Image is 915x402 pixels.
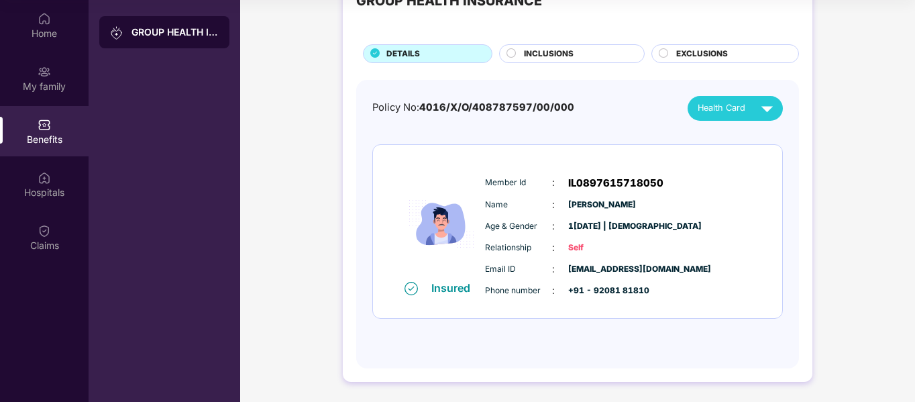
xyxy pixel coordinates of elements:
span: +91 - 92081 81810 [568,285,635,297]
img: svg+xml;base64,PHN2ZyB3aWR0aD0iMjAiIGhlaWdodD0iMjAiIHZpZXdCb3g9IjAgMCAyMCAyMCIgZmlsbD0ibm9uZSIgeG... [110,26,123,40]
img: svg+xml;base64,PHN2ZyBpZD0iQ2xhaW0iIHhtbG5zPSJodHRwOi8vd3d3LnczLm9yZy8yMDAwL3N2ZyIgd2lkdGg9IjIwIi... [38,224,51,238]
span: : [552,240,555,255]
span: Email ID [485,263,552,276]
span: : [552,197,555,212]
div: Policy No: [372,100,574,115]
img: svg+xml;base64,PHN2ZyB3aWR0aD0iMjAiIGhlaWdodD0iMjAiIHZpZXdCb3g9IjAgMCAyMCAyMCIgZmlsbD0ibm9uZSIgeG... [38,65,51,79]
span: EXCLUSIONS [676,48,728,60]
img: svg+xml;base64,PHN2ZyB4bWxucz0iaHR0cDovL3d3dy53My5vcmcvMjAwMC9zdmciIHdpZHRoPSIxNiIgaGVpZ2h0PSIxNi... [405,282,418,295]
div: GROUP HEALTH INSURANCE [131,26,219,39]
span: : [552,219,555,234]
span: Relationship [485,242,552,254]
span: [PERSON_NAME] [568,199,635,211]
span: : [552,262,555,277]
span: Name [485,199,552,211]
span: [EMAIL_ADDRESS][DOMAIN_NAME] [568,263,635,276]
img: svg+xml;base64,PHN2ZyB4bWxucz0iaHR0cDovL3d3dy53My5vcmcvMjAwMC9zdmciIHZpZXdCb3g9IjAgMCAyNCAyNCIgd2... [755,97,779,120]
img: svg+xml;base64,PHN2ZyBpZD0iSG9tZSIgeG1sbnM9Imh0dHA6Ly93d3cudzMub3JnLzIwMDAvc3ZnIiB3aWR0aD0iMjAiIG... [38,12,51,26]
span: Phone number [485,285,552,297]
span: 4016/X/O/408787597/00/000 [419,101,574,113]
span: Self [568,242,635,254]
img: icon [401,167,482,281]
span: : [552,283,555,298]
span: Age & Gender [485,220,552,233]
button: Health Card [688,96,783,121]
img: svg+xml;base64,PHN2ZyBpZD0iSG9zcGl0YWxzIiB4bWxucz0iaHR0cDovL3d3dy53My5vcmcvMjAwMC9zdmciIHdpZHRoPS... [38,171,51,185]
span: INCLUSIONS [524,48,574,60]
div: Insured [431,281,478,295]
span: IL0897615718050 [568,175,663,191]
img: svg+xml;base64,PHN2ZyBpZD0iQmVuZWZpdHMiIHhtbG5zPSJodHRwOi8vd3d3LnczLm9yZy8yMDAwL3N2ZyIgd2lkdGg9Ij... [38,118,51,132]
span: DETAILS [386,48,420,60]
span: Member Id [485,177,552,189]
span: Health Card [698,101,745,115]
span: : [552,175,555,190]
span: 1[DATE] | [DEMOGRAPHIC_DATA] [568,220,635,233]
